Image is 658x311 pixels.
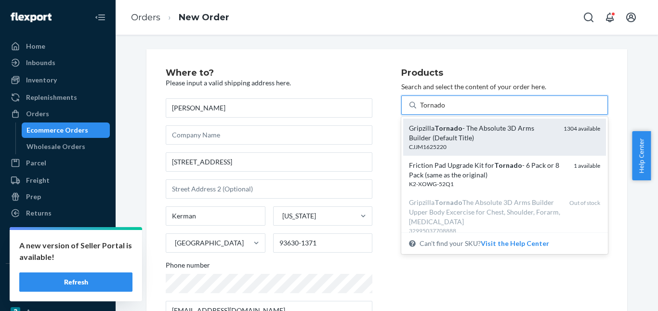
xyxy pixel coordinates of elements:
[22,122,110,138] a: Ecommerce Orders
[166,125,372,145] input: Company Name
[174,238,175,248] input: [GEOGRAPHIC_DATA]
[6,271,110,287] button: Integrations
[600,8,619,27] button: Open notifications
[26,75,57,85] div: Inventory
[409,161,566,180] div: Friction Pad Upgrade Kit for - 6 Pack or 8 Pack (same as the original)
[6,288,110,303] a: eBay
[409,143,556,151] div: CJJM1625220
[621,8,641,27] button: Open account menu
[434,124,462,132] em: Tornado
[6,55,110,70] a: Inbounds
[26,41,45,51] div: Home
[26,125,88,135] div: Ecommerce Orders
[26,176,50,185] div: Freight
[166,78,372,88] p: Please input a valid shipping address here.
[6,72,110,88] a: Inventory
[19,272,132,292] button: Refresh
[26,109,49,119] div: Orders
[282,211,316,221] div: [US_STATE]
[281,211,282,221] input: [US_STATE]
[569,199,600,206] span: Out of stock
[26,142,85,151] div: Wholesale Orders
[6,39,110,54] a: Home
[409,227,562,235] div: 32995037708888
[26,58,55,68] div: Inbounds
[409,198,562,227] div: Gripzilla The Absolute 3D Arms Builder Upper Body Excercise for Chest, Shoulder, Forarm, [MEDICAL...
[26,208,52,218] div: Returns
[166,206,265,226] input: City
[632,131,651,180] button: Help Center
[26,158,46,168] div: Parcel
[131,12,160,23] a: Orders
[91,8,110,27] button: Close Navigation
[564,125,600,132] span: 1304 available
[179,12,229,23] a: New Order
[409,123,556,143] div: Gripzilla - The Absolute 3D Arms Builder (Default Title)
[11,13,52,22] img: Flexport logo
[166,260,210,274] span: Phone number
[166,152,372,172] input: Street Address
[26,226,58,235] div: Reporting
[166,68,372,78] h2: Where to?
[6,155,110,171] a: Parcel
[6,106,110,122] a: Orders
[434,198,462,206] em: Tornado
[26,192,41,202] div: Prep
[574,162,600,169] span: 1 available
[175,238,244,248] div: [GEOGRAPHIC_DATA]
[273,233,373,253] input: ZIP Code
[166,98,372,118] input: First & Last Name
[6,240,110,256] a: Billing
[401,82,608,92] p: Search and select the content of your order here.
[6,189,110,204] a: Prep
[6,223,110,238] a: Reporting
[481,239,549,248] button: GripzillaTornado- The Absolute 3D Arms Builder (Default Title)CJJM16252201304 availableFriction P...
[494,161,522,169] em: Tornado
[420,100,446,110] input: GripzillaTornado- The Absolute 3D Arms Builder (Default Title)CJJM16252201304 availableFriction P...
[123,3,237,32] ol: breadcrumbs
[26,93,77,102] div: Replenishments
[401,68,608,78] h2: Products
[409,180,566,188] div: K2-XOWG-52Q1
[6,173,110,188] a: Freight
[579,8,598,27] button: Open Search Box
[6,90,110,105] a: Replenishments
[420,239,549,248] span: Can't find your SKU?
[22,139,110,154] a: Wholesale Orders
[166,179,372,199] input: Street Address 2 (Optional)
[19,240,132,263] p: A new version of Seller Portal is available!
[6,205,110,221] a: Returns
